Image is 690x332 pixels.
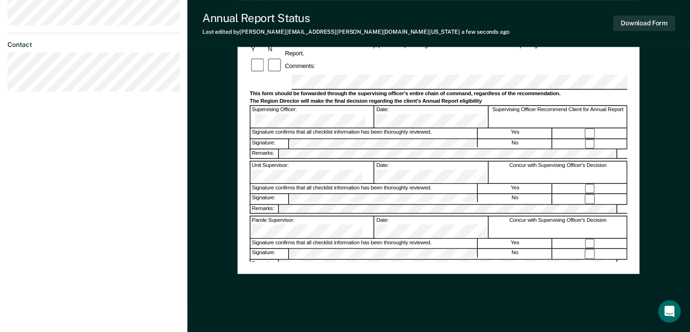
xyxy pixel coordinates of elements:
[251,184,478,194] div: Signature confirms that all checklist information has been thoroughly reviewed.
[489,106,627,128] div: Supervising Officer Recommend Client for Annual Report
[375,216,489,238] div: Date:
[478,139,552,149] div: No
[7,41,180,49] dt: Contact
[251,139,289,149] div: Signature:
[478,194,552,204] div: No
[284,41,628,57] div: 5. It is in the best interest of society, per the supervising officer's discretion for the client...
[251,106,375,128] div: Supervising Officer:
[478,249,552,259] div: No
[251,128,478,138] div: Signature confirms that all checklist information has been thoroughly reviewed.
[251,204,279,213] div: Remarks:
[251,161,375,183] div: Unit Supervisor:
[251,239,478,249] div: Signature confirms that all checklist information has been thoroughly reviewed.
[251,260,279,268] div: Remarks:
[658,300,681,323] div: Open Intercom Messenger
[251,194,289,204] div: Signature:
[613,15,675,31] button: Download Form
[478,128,552,138] div: Yes
[202,29,510,35] div: Last edited by [PERSON_NAME][EMAIL_ADDRESS][PERSON_NAME][DOMAIN_NAME][US_STATE]
[267,45,283,53] div: N
[250,45,267,53] div: Y
[489,216,627,238] div: Concur with Supervising Officer's Decision
[489,161,627,183] div: Concur with Supervising Officer's Decision
[251,216,375,238] div: Parole Supervisor:
[251,150,279,158] div: Remarks:
[461,29,510,35] span: a few seconds ago
[478,184,552,194] div: Yes
[284,62,317,70] div: Comments:
[375,106,489,128] div: Date:
[250,98,627,105] div: The Region Director will make the final decision regarding the client's Annual Report eligibility
[375,161,489,183] div: Date:
[202,11,510,25] div: Annual Report Status
[251,249,289,259] div: Signature:
[478,239,552,249] div: Yes
[250,90,627,97] div: This form should be forwarded through the supervising officer's entire chain of command, regardle...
